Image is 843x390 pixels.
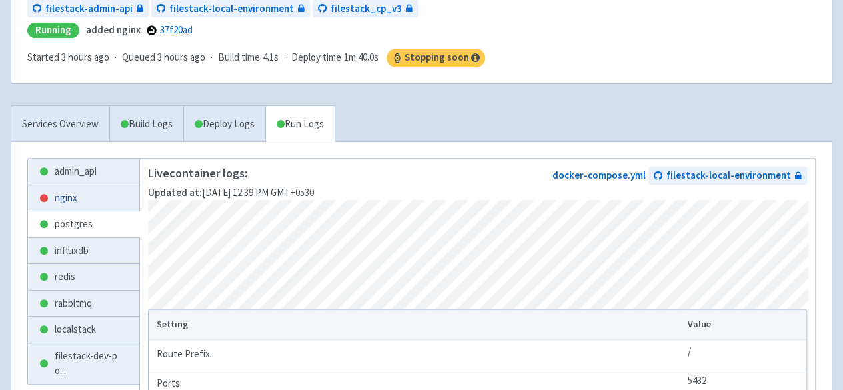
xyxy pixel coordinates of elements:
[28,159,139,185] a: admin_api
[45,1,133,17] span: filestack-admin-api
[169,1,294,17] span: filestack-local-environment
[684,339,806,369] td: /
[122,51,205,63] span: Queued
[148,167,314,180] p: Live container logs:
[11,106,109,143] a: Services Overview
[265,106,335,143] a: Run Logs
[218,50,260,65] span: Build time
[684,310,806,339] th: Value
[331,1,402,17] span: filestack_cp_v3
[28,317,139,343] a: localstack
[666,168,791,183] span: filestack-local-environment
[28,238,139,264] a: influxdb
[387,49,485,67] span: Stopping soon
[183,106,265,143] a: Deploy Logs
[344,50,379,65] span: 1m 40.0s
[291,50,341,65] span: Deploy time
[55,349,129,379] span: filestack-dev-po ...
[61,51,109,63] time: 3 hours ago
[149,310,684,339] th: Setting
[28,343,139,384] a: filestack-dev-po...
[86,23,141,36] strong: added nginx
[110,106,183,143] a: Build Logs
[160,23,193,36] a: 37f20ad
[28,291,139,317] a: rabbitmq
[157,51,205,63] time: 3 hours ago
[28,185,139,211] a: nginx
[28,264,139,290] a: redis
[28,211,139,237] a: postgres
[552,169,646,181] a: docker-compose.yml
[27,23,79,38] div: Running
[27,51,109,63] span: Started
[263,50,279,65] span: 4.1s
[648,167,807,185] a: filestack-local-environment
[149,339,684,369] td: Route Prefix:
[148,186,202,199] strong: Updated at:
[27,49,485,67] div: · · ·
[148,186,314,199] span: [DATE] 12:39 PM GMT+0530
